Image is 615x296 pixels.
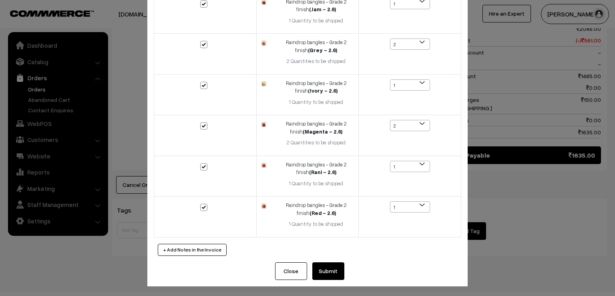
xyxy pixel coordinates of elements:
[390,161,430,172] span: 1
[261,162,267,168] img: 17501733514413RANI.jpg
[261,122,267,127] img: 17501724416929MAGENTA.jpg
[279,161,354,176] div: Raindrop bangles - Grade 2 finish
[279,120,354,136] div: Raindrop bangles - Grade 2 finish
[279,139,354,147] div: 2 Quantities to be shipped
[308,47,337,53] strong: (Grey - 2.6)
[279,39,354,54] div: Raindrop bangles - Grade 2 finish
[308,87,338,94] strong: (Ivory - 2.6)
[279,57,354,65] div: 2 Quantities to be shipped
[275,262,307,280] button: Close
[390,120,430,131] span: 2
[390,79,430,91] span: 1
[279,180,354,188] div: 1 Quantity to be shipped
[279,79,354,95] div: Raindrop bangles - Grade 2 finish
[261,203,267,208] img: 17501734791377RED.jpg
[310,210,336,216] strong: (Red - 2.6)
[279,201,354,217] div: Raindrop bangles - Grade 2 finish
[390,39,430,50] span: 2
[390,80,430,91] span: 1
[261,81,267,86] img: 17501723457182IVORY.jpg
[390,39,430,50] span: 2
[279,220,354,228] div: 1 Quantity to be shipped
[390,201,430,213] span: 1
[158,244,227,256] button: + Add Notes in the Invoice
[390,120,430,132] span: 2
[309,169,336,175] strong: (Rani - 2.6)
[390,202,430,213] span: 1
[303,128,342,135] strong: (Magenta - 2.6)
[390,161,430,172] span: 1
[279,98,354,106] div: 1 Quantity to be shipped
[309,6,336,12] strong: (Jam - 2.6)
[312,262,344,280] button: Submit
[279,17,354,25] div: 1 Quantity to be shipped
[261,40,267,45] img: 17501722479887GREY.jpg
